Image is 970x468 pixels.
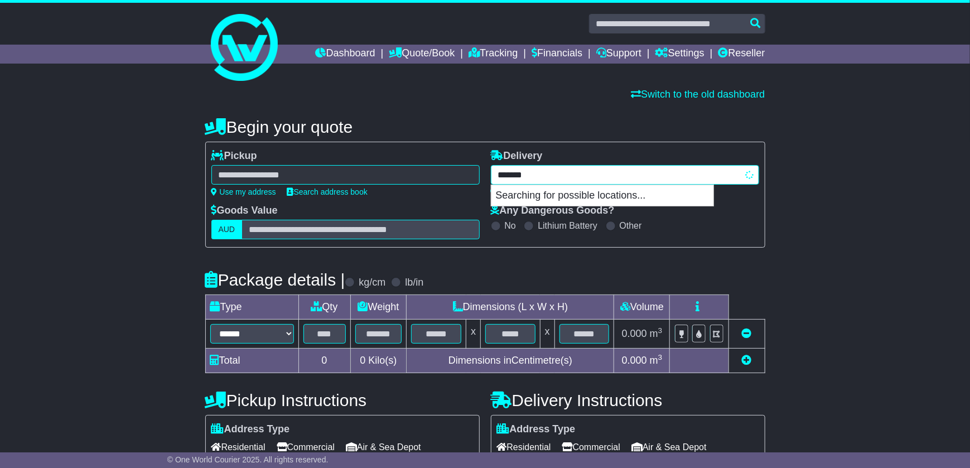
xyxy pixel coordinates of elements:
a: Financials [532,45,582,64]
h4: Begin your quote [205,118,765,136]
sup: 3 [658,326,663,335]
td: Qty [298,295,350,320]
a: Tracking [469,45,518,64]
span: Commercial [277,438,335,456]
span: m [650,328,663,339]
a: Support [596,45,641,64]
span: Residential [497,438,551,456]
h4: Delivery Instructions [491,391,765,409]
span: 0.000 [622,355,647,366]
label: Address Type [497,423,576,436]
span: Air & Sea Depot [346,438,421,456]
label: kg/cm [359,277,385,289]
label: Lithium Battery [538,220,597,231]
a: Search address book [287,187,368,196]
span: m [650,355,663,366]
td: Volume [614,295,670,320]
a: Use my address [211,187,276,196]
label: Delivery [491,150,543,162]
td: Total [205,349,298,373]
p: Searching for possible locations... [491,185,713,206]
h4: Pickup Instructions [205,391,480,409]
label: Goods Value [211,205,278,217]
label: No [505,220,516,231]
a: Add new item [742,355,752,366]
sup: 3 [658,353,663,361]
a: Settings [655,45,704,64]
td: Weight [350,295,407,320]
span: Residential [211,438,266,456]
td: Type [205,295,298,320]
a: Dashboard [316,45,375,64]
a: Quote/Book [389,45,455,64]
td: x [540,320,554,349]
td: 0 [298,349,350,373]
a: Reseller [718,45,765,64]
span: 0.000 [622,328,647,339]
label: AUD [211,220,243,239]
td: x [466,320,481,349]
label: lb/in [405,277,423,289]
label: Any Dangerous Goods? [491,205,615,217]
label: Address Type [211,423,290,436]
span: 0 [360,355,365,366]
label: Pickup [211,150,257,162]
label: Other [620,220,642,231]
td: Kilo(s) [350,349,407,373]
a: Remove this item [742,328,752,339]
span: © One World Courier 2025. All rights reserved. [167,455,329,464]
td: Dimensions in Centimetre(s) [407,349,614,373]
td: Dimensions (L x W x H) [407,295,614,320]
span: Air & Sea Depot [631,438,707,456]
typeahead: Please provide city [491,165,759,185]
a: Switch to the old dashboard [631,89,765,100]
span: Commercial [562,438,620,456]
h4: Package details | [205,271,345,289]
